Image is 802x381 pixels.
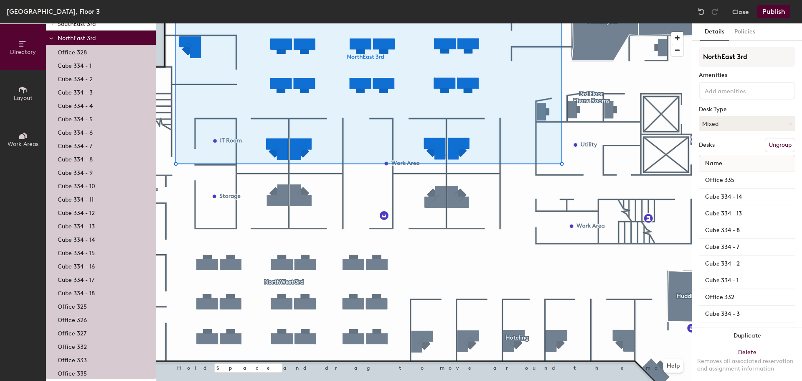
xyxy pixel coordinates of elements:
p: Office 335 [58,368,87,377]
span: Work Areas [8,141,38,148]
p: Office 325 [58,301,87,310]
span: Layout [14,95,33,102]
p: Cube 334 - 13 [58,220,95,230]
p: Cube 334 - 12 [58,207,95,217]
button: Help [663,359,683,373]
p: Cube 334 - 5 [58,113,93,123]
p: Cube 334 - 17 [58,274,94,284]
input: Unnamed desk [701,325,793,337]
div: Desks [699,142,715,148]
p: Cube 334 - 14 [58,234,95,243]
button: Policies [729,23,760,41]
span: SouthEast 3rd [58,20,96,28]
button: DeleteRemoves all associated reservation and assignment information [692,344,802,381]
input: Unnamed desk [701,225,793,236]
p: Cube 334 - 7 [58,140,92,150]
button: Close [732,5,749,18]
p: Office 328 [58,46,87,56]
p: Cube 334 - 15 [58,247,95,257]
p: Cube 334 - 9 [58,167,93,176]
p: Cube 334 - 8 [58,153,93,163]
p: Cube 334 - 2 [58,73,93,83]
button: Mixed [699,116,795,131]
div: Amenities [699,72,795,79]
img: Undo [697,8,706,16]
div: [GEOGRAPHIC_DATA], Floor 3 [7,6,100,17]
input: Unnamed desk [701,241,793,253]
p: Office 326 [58,314,87,324]
button: Ungroup [765,138,795,152]
span: Name [701,156,726,171]
p: Cube 334 - 11 [58,194,94,203]
p: Cube 334 - 10 [58,180,95,190]
p: Cube 334 - 6 [58,127,93,136]
button: Duplicate [692,327,802,344]
img: Redo [711,8,719,16]
p: Office 333 [58,354,87,364]
input: Unnamed desk [701,258,793,270]
span: Directory [10,49,36,56]
input: Unnamed desk [701,292,793,303]
button: Publish [757,5,790,18]
input: Unnamed desk [701,208,793,220]
span: NorthEast 3rd [58,35,96,42]
div: Desk Type [699,106,795,113]
div: Removes all associated reservation and assignment information [697,358,797,373]
p: Cube 334 - 3 [58,87,93,96]
input: Unnamed desk [701,308,793,320]
p: Office 332 [58,341,87,350]
input: Unnamed desk [701,174,793,186]
input: Unnamed desk [701,191,793,203]
p: Cube 334 - 4 [58,100,93,110]
input: Unnamed desk [701,275,793,286]
p: Cube 334 - 16 [58,261,95,270]
p: Cube 334 - 1 [58,60,91,69]
input: Add amenities [703,85,778,95]
p: Cube 334 - 18 [58,287,95,297]
p: Office 327 [58,327,86,337]
button: Details [700,23,729,41]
